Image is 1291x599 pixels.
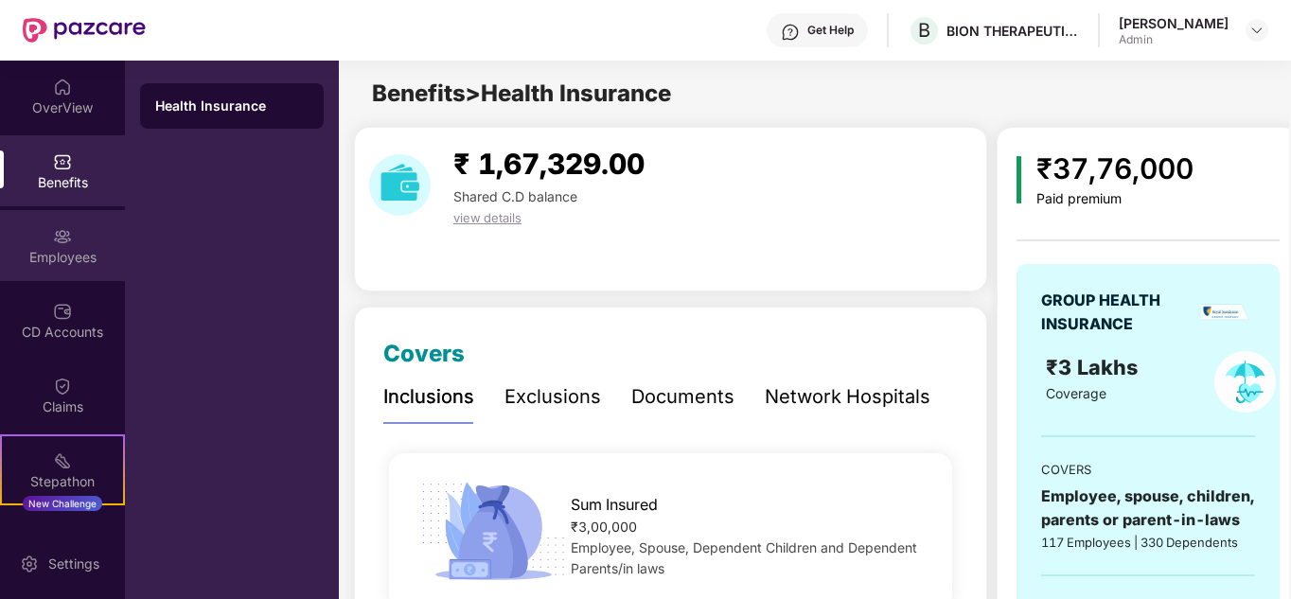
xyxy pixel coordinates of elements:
div: Get Help [807,23,854,38]
img: icon [1017,156,1021,203]
span: ₹3 Lakhs [1046,355,1143,379]
span: B [918,19,930,42]
div: Stepathon [2,472,123,491]
div: 117 Employees | 330 Dependents [1041,533,1255,552]
img: svg+xml;base64,PHN2ZyBpZD0iRHJvcGRvd24tMzJ4MzIiIHhtbG5zPSJodHRwOi8vd3d3LnczLm9yZy8yMDAwL3N2ZyIgd2... [1249,23,1264,38]
span: Coverage [1046,385,1106,401]
div: COVERS [1041,460,1255,479]
div: Employee, spouse, children, parents or parent-in-laws [1041,484,1255,532]
div: ₹37,76,000 [1036,147,1194,191]
span: ₹ 1,67,329.00 [453,147,645,181]
div: GROUP HEALTH INSURANCE [1041,289,1194,336]
span: Benefits > Health Insurance [372,79,671,107]
div: Settings [43,555,105,573]
img: svg+xml;base64,PHN2ZyBpZD0iSG9tZSIgeG1sbnM9Imh0dHA6Ly93d3cudzMub3JnLzIwMDAvc3ZnIiB3aWR0aD0iMjAiIG... [53,78,72,97]
span: Covers [383,340,465,367]
div: Exclusions [504,382,601,412]
img: svg+xml;base64,PHN2ZyBpZD0iQ2xhaW0iIHhtbG5zPSJodHRwOi8vd3d3LnczLm9yZy8yMDAwL3N2ZyIgd2lkdGg9IjIwIi... [53,377,72,396]
div: BION THERAPEUTICS ([GEOGRAPHIC_DATA]) PRIVATE LIMITED [946,22,1079,40]
img: svg+xml;base64,PHN2ZyBpZD0iRW5kb3JzZW1lbnRzIiB4bWxucz0iaHR0cDovL3d3dy53My5vcmcvMjAwMC9zdmciIHdpZH... [53,526,72,545]
img: svg+xml;base64,PHN2ZyBpZD0iQ0RfQWNjb3VudHMiIGRhdGEtbmFtZT0iQ0QgQWNjb3VudHMiIHhtbG5zPSJodHRwOi8vd3... [53,302,72,321]
img: svg+xml;base64,PHN2ZyB4bWxucz0iaHR0cDovL3d3dy53My5vcmcvMjAwMC9zdmciIHdpZHRoPSIyMSIgaGVpZ2h0PSIyMC... [53,451,72,470]
div: Health Insurance [155,97,309,115]
img: policyIcon [1214,351,1276,413]
div: Network Hospitals [765,382,930,412]
img: svg+xml;base64,PHN2ZyBpZD0iSGVscC0zMngzMiIgeG1sbnM9Imh0dHA6Ly93d3cudzMub3JnLzIwMDAvc3ZnIiB3aWR0aD... [781,23,800,42]
div: [PERSON_NAME] [1119,14,1229,32]
span: Shared C.D balance [453,188,577,204]
div: New Challenge [23,496,102,511]
img: svg+xml;base64,PHN2ZyBpZD0iRW1wbG95ZWVzIiB4bWxucz0iaHR0cDovL3d3dy53My5vcmcvMjAwMC9zdmciIHdpZHRoPS... [53,227,72,246]
img: svg+xml;base64,PHN2ZyBpZD0iQmVuZWZpdHMiIHhtbG5zPSJodHRwOi8vd3d3LnczLm9yZy8yMDAwL3N2ZyIgd2lkdGg9Ij... [53,152,72,171]
img: icon [415,477,572,586]
img: download [369,154,431,216]
span: Sum Insured [571,493,658,517]
span: Employee, Spouse, Dependent Children and Dependent Parents/in laws [571,539,917,576]
span: view details [453,210,522,225]
img: New Pazcare Logo [23,18,146,43]
img: insurerLogo [1201,304,1249,321]
div: Admin [1119,32,1229,47]
img: svg+xml;base64,PHN2ZyBpZD0iU2V0dGluZy0yMHgyMCIgeG1sbnM9Imh0dHA6Ly93d3cudzMub3JnLzIwMDAvc3ZnIiB3aW... [20,555,39,573]
div: Inclusions [383,382,474,412]
div: ₹3,00,000 [571,517,927,537]
div: Documents [631,382,734,412]
div: Paid premium [1036,191,1194,207]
